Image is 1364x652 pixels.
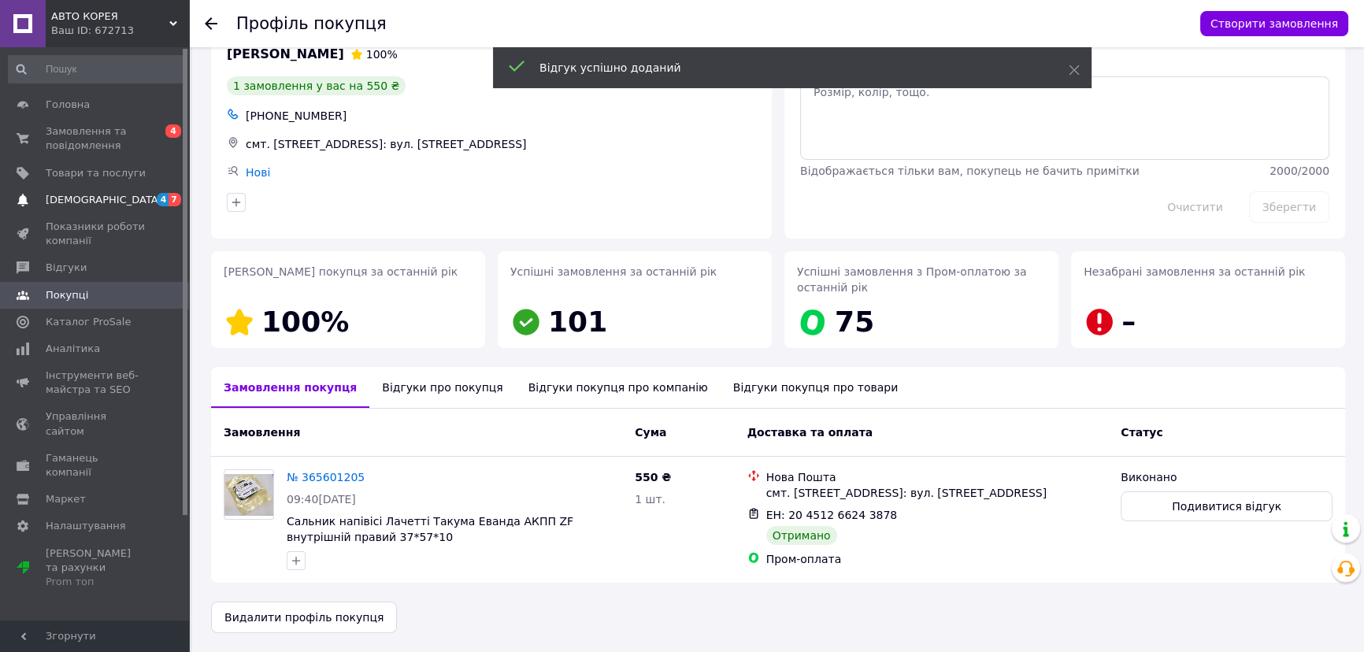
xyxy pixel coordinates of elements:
div: Замовлення покупця [211,367,369,408]
span: Замовлення [224,426,300,439]
span: Інструменти веб-майстра та SEO [46,369,146,397]
span: Управління сайтом [46,409,146,438]
div: Prom топ [46,575,146,589]
span: [PERSON_NAME] [227,46,344,64]
span: Cума [635,426,666,439]
span: Відгуки [46,261,87,275]
span: 09:40[DATE] [287,493,356,506]
span: Подивитися відгук [1172,498,1281,514]
img: Фото товару [224,474,273,516]
span: 100% [366,48,398,61]
div: Відгуки про покупця [369,367,515,408]
a: Фото товару [224,469,274,520]
span: 1 шт. [635,493,665,506]
div: Відгуки покупця про компанію [516,367,721,408]
span: 2000 / 2000 [1269,165,1329,177]
span: Каталог ProSale [46,315,131,329]
button: Видалити профіль покупця [211,602,397,633]
div: Виконано [1121,469,1332,485]
span: Покупці [46,288,88,302]
div: Повернутися назад [205,16,217,31]
span: Аналітика [46,342,100,356]
span: 4 [157,193,169,206]
span: Успішні замовлення з Пром-оплатою за останній рік [797,265,1026,294]
div: [PHONE_NUMBER] [243,105,759,127]
div: Отримано [766,526,837,545]
a: Нові [246,166,270,179]
div: смт. [STREET_ADDRESS]: вул. [STREET_ADDRESS] [243,133,759,155]
div: смт. [STREET_ADDRESS]: вул. [STREET_ADDRESS] [766,485,1109,501]
span: Статус [1121,426,1162,439]
span: Товари та послуги [46,166,146,180]
span: Доставка та оплата [747,426,873,439]
span: 550 ₴ [635,471,671,483]
button: Подивитися відгук [1121,491,1332,521]
a: № 365601205 [287,471,365,483]
h1: Профіль покупця [236,14,387,33]
div: Відгуки покупця про товари [721,367,910,408]
span: 100% [261,306,349,338]
span: Показники роботи компанії [46,220,146,248]
div: Відгук успішно доданий [539,60,1029,76]
span: [PERSON_NAME] покупця за останній рік [224,265,458,278]
span: ЕН: 20 4512 6624 3878 [766,509,898,521]
span: 7 [169,193,181,206]
span: – [1121,306,1136,338]
div: Ваш ID: 672713 [51,24,189,38]
div: Нова Пошта [766,469,1109,485]
span: Гаманець компанії [46,451,146,480]
span: Налаштування [46,519,126,533]
span: Маркет [46,492,86,506]
span: 101 [548,306,607,338]
div: 1 замовлення у вас на 550 ₴ [227,76,406,95]
input: Пошук [8,55,185,83]
span: Замовлення та повідомлення [46,124,146,153]
span: АВТО КОРЕЯ [51,9,169,24]
span: [PERSON_NAME] та рахунки [46,546,146,590]
div: Пром-оплата [766,551,1109,567]
a: Сальник напівісі Лачетті Такума Еванда АКПП ZF внутрішній правий 37*57*10 [287,515,573,543]
button: Створити замовлення [1200,11,1348,36]
span: 75 [835,306,874,338]
span: Відображається тільки вам, покупець не бачить примітки [800,165,1140,177]
span: Незабрані замовлення за останній рік [1084,265,1305,278]
span: Успішні замовлення за останній рік [510,265,717,278]
span: 4 [165,124,181,138]
span: [DEMOGRAPHIC_DATA] [46,193,162,207]
span: Головна [46,98,90,112]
